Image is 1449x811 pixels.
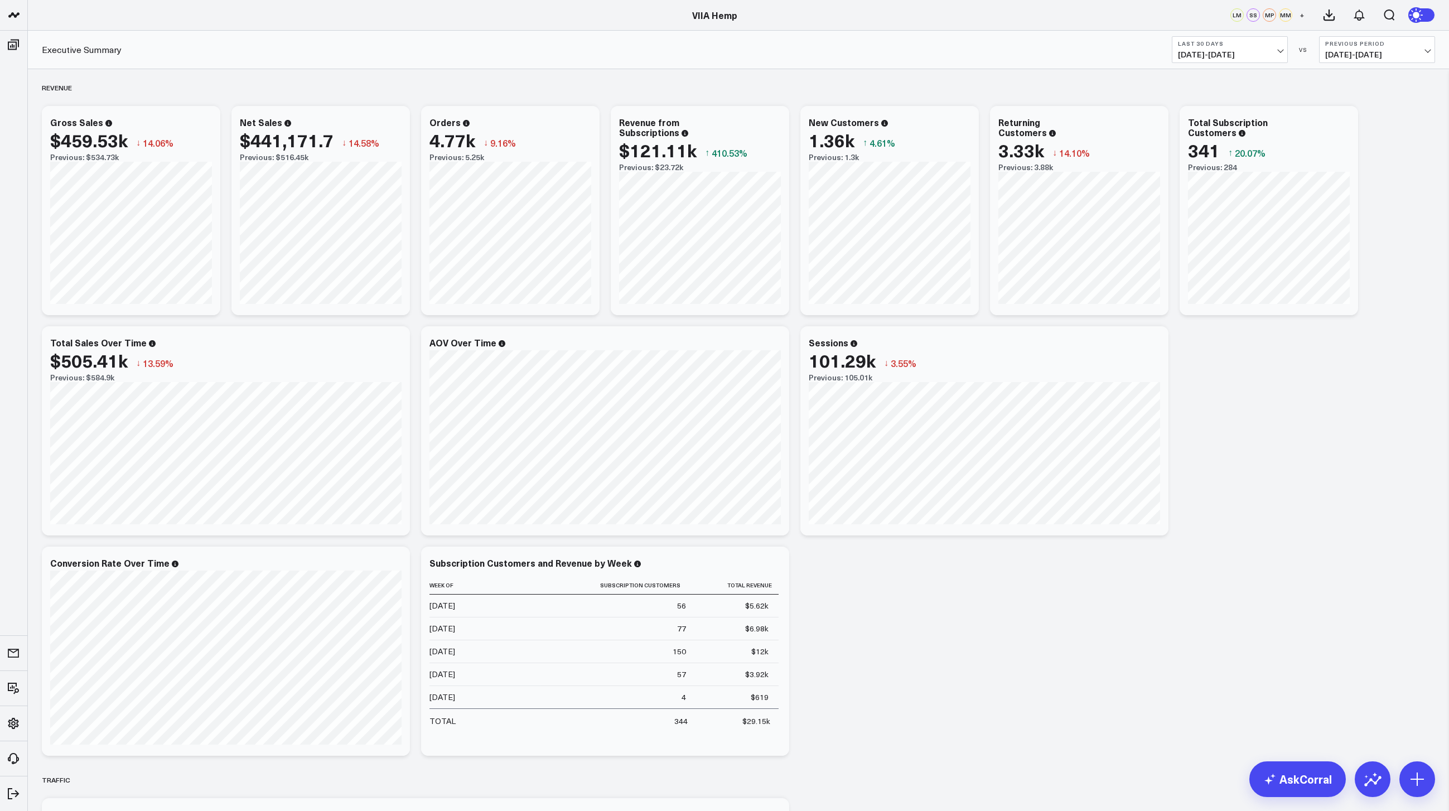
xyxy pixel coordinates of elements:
div: Sessions [809,336,848,349]
div: SS [1247,8,1260,22]
span: ↓ [342,136,346,150]
div: Previous: 1.3k [809,153,970,162]
div: 3.33k [998,140,1044,160]
div: $121.11k [619,140,697,160]
div: [DATE] [429,600,455,611]
div: Total Subscription Customers [1188,116,1268,138]
div: [DATE] [429,623,455,634]
div: $505.41k [50,350,128,370]
span: ↑ [863,136,867,150]
div: Gross Sales [50,116,103,128]
div: 344 [674,716,688,727]
span: ↓ [1052,146,1057,160]
div: 4 [682,692,686,703]
button: Previous Period[DATE]-[DATE] [1319,36,1435,63]
span: 14.58% [349,137,379,149]
div: 1.36k [809,130,854,150]
div: Previous: 284 [1188,163,1350,172]
a: Executive Summary [42,44,122,56]
span: ↓ [884,356,888,370]
span: 14.10% [1059,147,1090,159]
div: Previous: $584.9k [50,373,402,382]
div: Returning Customers [998,116,1047,138]
div: 56 [677,600,686,611]
div: Previous: $23.72k [619,163,781,172]
th: Subscription Customers [541,576,696,595]
div: Previous: $534.73k [50,153,212,162]
div: $619 [751,692,769,703]
button: + [1295,8,1308,22]
div: $3.92k [745,669,769,680]
div: Net Sales [240,116,282,128]
div: 77 [677,623,686,634]
div: TOTAL [429,716,456,727]
div: Revenue [42,75,72,100]
span: 13.59% [143,357,173,369]
div: $459.53k [50,130,128,150]
div: Orders [429,116,461,128]
a: AskCorral [1249,761,1346,797]
span: [DATE] - [DATE] [1178,50,1282,59]
button: Last 30 Days[DATE]-[DATE] [1172,36,1288,63]
span: 20.07% [1235,147,1266,159]
div: Total Sales Over Time [50,336,147,349]
div: 341 [1188,140,1220,160]
div: 101.29k [809,350,876,370]
div: [DATE] [429,669,455,680]
div: [DATE] [429,646,455,657]
span: ↓ [136,136,141,150]
div: $6.98k [745,623,769,634]
div: $441,171.7 [240,130,334,150]
div: $12k [751,646,769,657]
span: [DATE] - [DATE] [1325,50,1429,59]
div: VS [1293,46,1313,53]
b: Previous Period [1325,40,1429,47]
div: Traffic [42,767,70,793]
div: $5.62k [745,600,769,611]
span: ↓ [484,136,488,150]
div: 57 [677,669,686,680]
div: [DATE] [429,692,455,703]
div: LM [1230,8,1244,22]
div: Subscription Customers and Revenue by Week [429,557,632,569]
div: Previous: 105.01k [809,373,1160,382]
div: AOV Over Time [429,336,496,349]
div: New Customers [809,116,879,128]
a: VIIA Hemp [692,9,737,21]
span: ↓ [136,356,141,370]
span: ↑ [705,146,709,160]
div: Revenue from Subscriptions [619,116,679,138]
span: 4.61% [870,137,895,149]
div: MM [1279,8,1292,22]
span: + [1300,11,1305,19]
th: Total Revenue [696,576,779,595]
div: Previous: 5.25k [429,153,591,162]
span: 410.53% [712,147,747,159]
th: Week Of [429,576,541,595]
div: 150 [673,646,686,657]
div: Previous: 3.88k [998,163,1160,172]
div: $29.15k [742,716,770,727]
div: Conversion Rate Over Time [50,557,170,569]
span: 14.06% [143,137,173,149]
b: Last 30 Days [1178,40,1282,47]
div: 4.77k [429,130,475,150]
div: Previous: $516.45k [240,153,402,162]
div: MP [1263,8,1276,22]
span: 3.55% [891,357,916,369]
span: ↑ [1228,146,1233,160]
span: 9.16% [490,137,516,149]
